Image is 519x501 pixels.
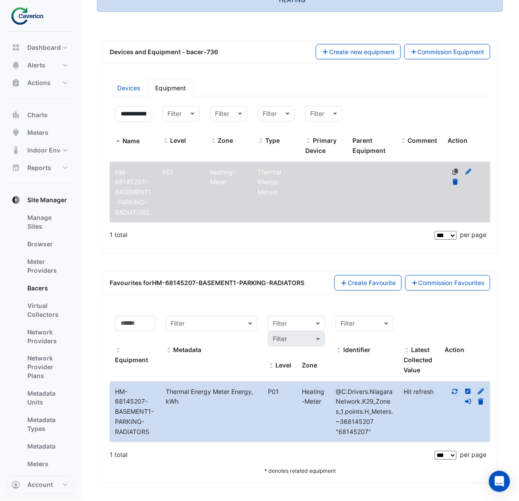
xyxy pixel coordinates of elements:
app-icon: Reports [11,163,20,172]
span: Type [265,137,280,144]
span: Thermal Energy Meters [258,168,281,196]
span: Zone [218,137,233,144]
span: Identifier [336,388,393,436]
a: Meter Providers [20,253,74,279]
button: Reports [7,159,74,177]
a: Metadata Types [20,412,74,438]
app-icon: Alerts [11,61,20,70]
small: * denotes related equipment [264,468,336,475]
a: Manage Sites [20,209,74,235]
div: 1 total [110,444,433,466]
div: Please select Filter first [263,331,330,347]
a: Commission Favourites [405,275,491,291]
span: Zone [210,137,216,145]
app-icon: Meters [11,128,20,137]
span: Meters [27,128,48,137]
span: Hit refresh [404,388,434,396]
button: Actions [7,74,74,92]
span: Level [275,362,291,369]
span: Metadata [174,346,202,354]
button: Charts [7,106,74,124]
a: Bacers [20,279,74,297]
a: Sustainability Rating Types [20,473,74,500]
span: Parent Equipment [353,137,386,154]
a: Delete [452,178,460,186]
span: Identifier [343,346,371,354]
span: Latest Collected Value [404,348,410,355]
app-icon: Dashboard [11,43,20,52]
app-icon: Indoor Env [11,146,20,155]
div: Heating-Meter [297,387,330,408]
span: Site Manager [27,196,67,204]
button: Create Favourite [334,275,402,291]
span: Account [27,481,53,490]
app-icon: Actions [11,78,20,87]
span: Equipment [115,356,148,364]
a: Equipment [148,79,193,96]
span: Level and Zone [268,363,274,370]
button: Commission Equipment [404,44,491,59]
span: Level [170,137,186,144]
button: Create new equipment [316,44,401,59]
img: Company Logo [11,7,50,25]
span: Level [163,137,169,145]
app-icon: Site Manager [11,196,20,204]
a: Move to different equipment [464,398,472,405]
span: per page [460,451,487,459]
a: Metadata [20,438,74,456]
span: Metadata [166,348,172,355]
a: Metadata Units [20,385,74,412]
button: Dashboard [7,39,74,56]
a: Refresh [451,388,459,396]
span: Name [122,137,140,145]
span: Comment [408,137,437,144]
span: Dashboard [27,43,61,52]
span: Identifier [336,348,342,355]
span: Reports [27,163,51,172]
a: Virtual Collectors [20,297,74,323]
div: Thermal Energy Meter Energy, kWh [161,387,263,408]
button: Meters [7,124,74,141]
div: Favourites [110,278,304,288]
span: P01 [163,168,174,176]
div: Devices and Equipment - bacer-736 [104,47,311,56]
span: Heating-Meter [210,168,235,186]
span: Actions [27,78,51,87]
a: Delete [477,398,485,405]
span: Action [448,137,468,144]
span: for [143,279,304,287]
span: HM-68145207-BASEMENT1-PARKING-RADIATORS [115,168,151,216]
div: Open Intercom Messenger [489,471,510,492]
div: HM-68145207-BASEMENT1-PARKING-RADIATORS [110,387,161,438]
a: No primary device defined [452,168,460,176]
span: Equipment [115,348,121,355]
a: Meters [20,456,74,473]
span: Charts [27,111,48,119]
span: Latest value collected and stored in history [404,346,433,374]
button: Account [7,476,74,494]
a: Full Edit [477,388,485,396]
span: Action [445,346,464,354]
strong: HM-68145207-BASEMENT1-PARKING-RADIATORS [152,279,304,287]
button: Indoor Env [7,141,74,159]
span: per page [460,231,487,239]
a: Network Providers [20,323,74,350]
span: Primary Device [305,137,311,145]
span: Primary Device [305,137,337,154]
a: Network Provider Plans [20,350,74,385]
button: Site Manager [7,191,74,209]
span: Alerts [27,61,45,70]
span: Type [258,137,264,145]
span: Indoor Env [27,146,60,155]
a: Edit [465,168,473,176]
app-icon: Charts [11,111,20,119]
span: Name [115,138,121,145]
a: Devices [110,79,148,96]
a: Inline Edit [464,388,472,396]
div: P01 [263,387,297,408]
div: 1 total [110,224,433,246]
button: Alerts [7,56,74,74]
span: Comment [400,137,407,145]
a: Browser [20,235,74,253]
span: Zone [302,362,317,369]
